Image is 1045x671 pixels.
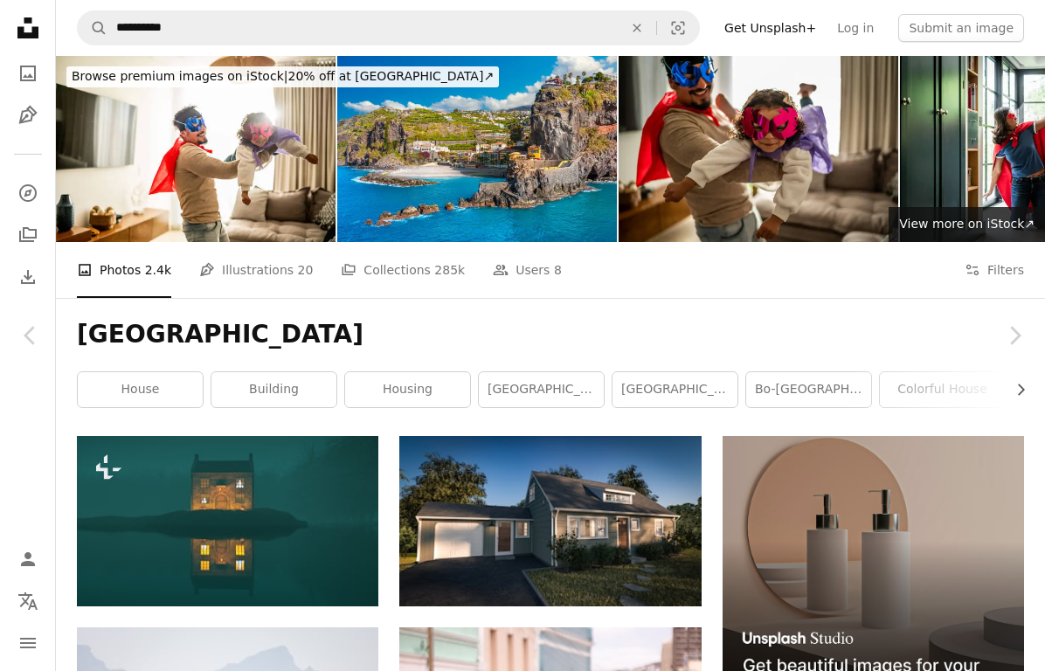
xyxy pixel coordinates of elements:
[10,176,45,211] a: Explore
[493,242,562,298] a: Users 8
[72,69,287,83] span: Browse premium images on iStock |
[77,436,378,605] img: A house sitting in the middle of a body of water
[612,372,737,407] a: [GEOGRAPHIC_DATA]
[10,542,45,577] a: Log in / Sign up
[898,14,1024,42] button: Submit an image
[889,207,1045,242] a: View more on iStock↗
[298,260,314,280] span: 20
[618,11,656,45] button: Clear
[10,98,45,133] a: Illustrations
[56,56,336,242] img: Father and daughter playing superhero in the living room at home
[72,69,494,83] span: 20% off at [GEOGRAPHIC_DATA] ↗
[880,372,1005,407] a: colorful house
[199,242,313,298] a: Illustrations 20
[399,436,701,605] img: a house with a garage
[10,626,45,661] button: Menu
[345,372,470,407] a: housing
[746,372,871,407] a: bo-[GEOGRAPHIC_DATA]
[399,513,701,529] a: a house with a garage
[10,584,45,619] button: Language
[434,260,465,280] span: 285k
[77,10,700,45] form: Find visuals sitewide
[479,372,604,407] a: [GEOGRAPHIC_DATA]
[827,14,884,42] a: Log in
[984,252,1045,419] a: Next
[56,56,509,98] a: Browse premium images on iStock|20% off at [GEOGRAPHIC_DATA]↗
[211,372,336,407] a: building
[10,218,45,252] a: Collections
[78,11,107,45] button: Search Unsplash
[714,14,827,42] a: Get Unsplash+
[657,11,699,45] button: Visual search
[78,372,203,407] a: house
[965,242,1024,298] button: Filters
[10,56,45,91] a: Photos
[341,242,465,298] a: Collections 285k
[337,56,617,242] img: Panoramic view of the small village of Ponta do Sol, near Funchal. Madeira Island, Portugal
[554,260,562,280] span: 8
[77,513,378,529] a: A house sitting in the middle of a body of water
[77,319,1024,350] h1: [GEOGRAPHIC_DATA]
[899,217,1035,231] span: View more on iStock ↗
[619,56,898,242] img: Portrait of father and daughter playing superhero in the living room at home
